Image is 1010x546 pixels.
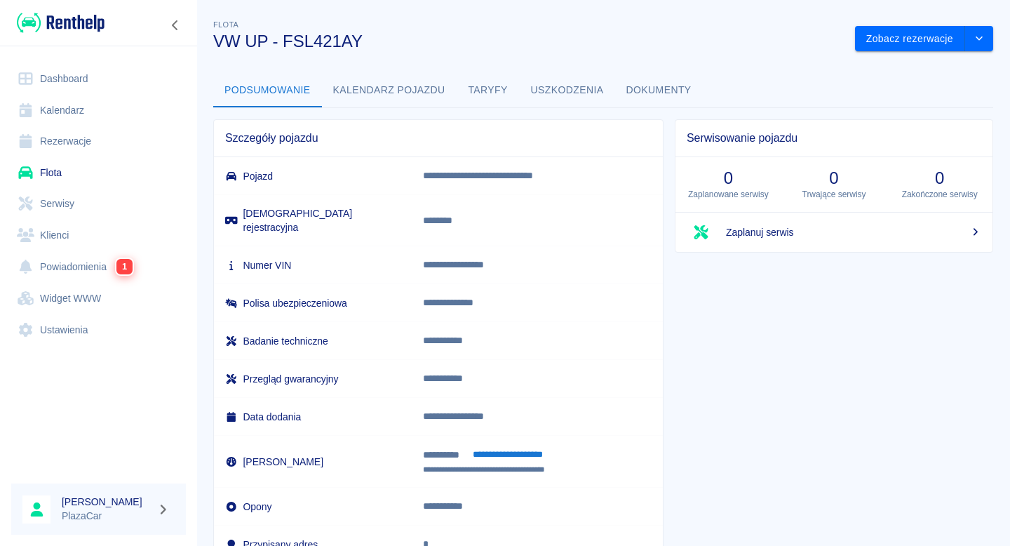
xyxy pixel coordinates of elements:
a: Zaplanuj serwis [675,213,992,252]
button: Podsumowanie [213,74,322,107]
a: Widget WWW [11,283,186,314]
h6: [DEMOGRAPHIC_DATA] rejestracyjna [225,206,400,234]
a: Klienci [11,220,186,251]
h6: Numer VIN [225,258,400,272]
a: Renthelp logo [11,11,105,34]
span: Zaplanuj serwis [726,225,981,240]
button: drop-down [965,26,993,52]
h6: Polisa ubezpieczeniowa [225,296,400,310]
button: Zobacz rezerwacje [855,26,965,52]
h3: 0 [793,168,876,188]
a: Dashboard [11,63,186,95]
span: 1 [116,259,133,274]
h6: Badanie techniczne [225,334,400,348]
button: Dokumenty [615,74,703,107]
a: Flota [11,157,186,189]
a: 0Zakończone serwisy [887,157,992,212]
h3: VW UP - FSL421AY [213,32,844,51]
h6: [PERSON_NAME] [62,495,151,509]
h6: [PERSON_NAME] [225,455,400,469]
h3: 0 [898,168,981,188]
button: Taryfy [457,74,520,107]
a: Powiadomienia1 [11,251,186,283]
button: Zwiń nawigację [165,16,186,34]
span: Serwisowanie pojazdu [687,131,981,145]
h6: Przegląd gwarancyjny [225,372,400,386]
a: Rezerwacje [11,126,186,157]
p: Trwające serwisy [793,188,876,201]
a: Kalendarz [11,95,186,126]
a: 0Trwające serwisy [781,157,887,212]
a: Serwisy [11,188,186,220]
p: Zakończone serwisy [898,188,981,201]
a: 0Zaplanowane serwisy [675,157,781,212]
span: Szczegóły pojazdu [225,131,652,145]
p: Zaplanowane serwisy [687,188,770,201]
h6: Opony [225,500,400,514]
h6: Data dodania [225,410,400,424]
button: Kalendarz pojazdu [322,74,457,107]
p: PlazaCar [62,509,151,524]
h6: Pojazd [225,169,400,183]
a: Ustawienia [11,314,186,346]
span: Flota [213,20,238,29]
button: Uszkodzenia [520,74,615,107]
h3: 0 [687,168,770,188]
img: Renthelp logo [17,11,105,34]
